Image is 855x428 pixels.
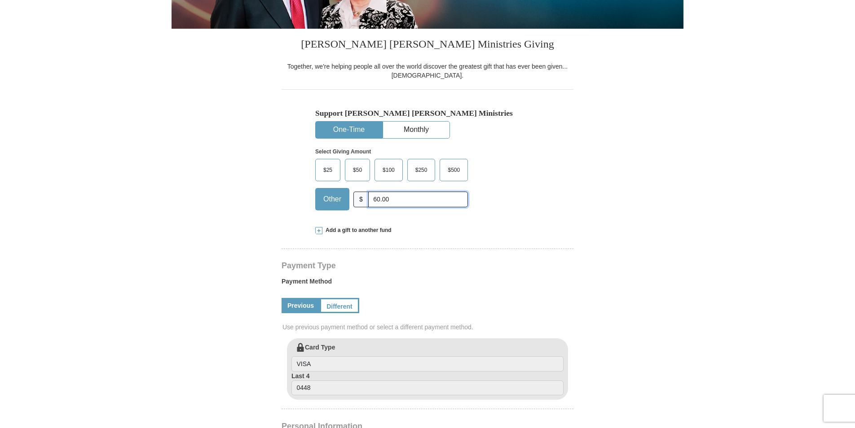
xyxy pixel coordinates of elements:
[368,192,468,207] input: Other Amount
[348,163,366,177] span: $50
[282,323,574,332] span: Use previous payment method or select a different payment method.
[291,356,564,371] input: Card Type
[383,122,450,138] button: Monthly
[378,163,399,177] span: $100
[411,163,432,177] span: $250
[282,62,573,80] div: Together, we're helping people all over the world discover the greatest gift that has ever been g...
[282,29,573,62] h3: [PERSON_NAME] [PERSON_NAME] Ministries Giving
[282,277,573,290] label: Payment Method
[320,298,359,313] a: Different
[319,163,337,177] span: $25
[443,163,464,177] span: $500
[291,371,564,396] label: Last 4
[282,298,320,313] a: Previous
[316,122,382,138] button: One-Time
[322,227,392,234] span: Add a gift to another fund
[353,192,369,207] span: $
[319,192,346,206] span: Other
[291,343,564,371] label: Card Type
[291,380,564,396] input: Last 4
[315,109,540,118] h5: Support [PERSON_NAME] [PERSON_NAME] Ministries
[315,148,371,155] strong: Select Giving Amount
[282,262,573,269] h4: Payment Type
